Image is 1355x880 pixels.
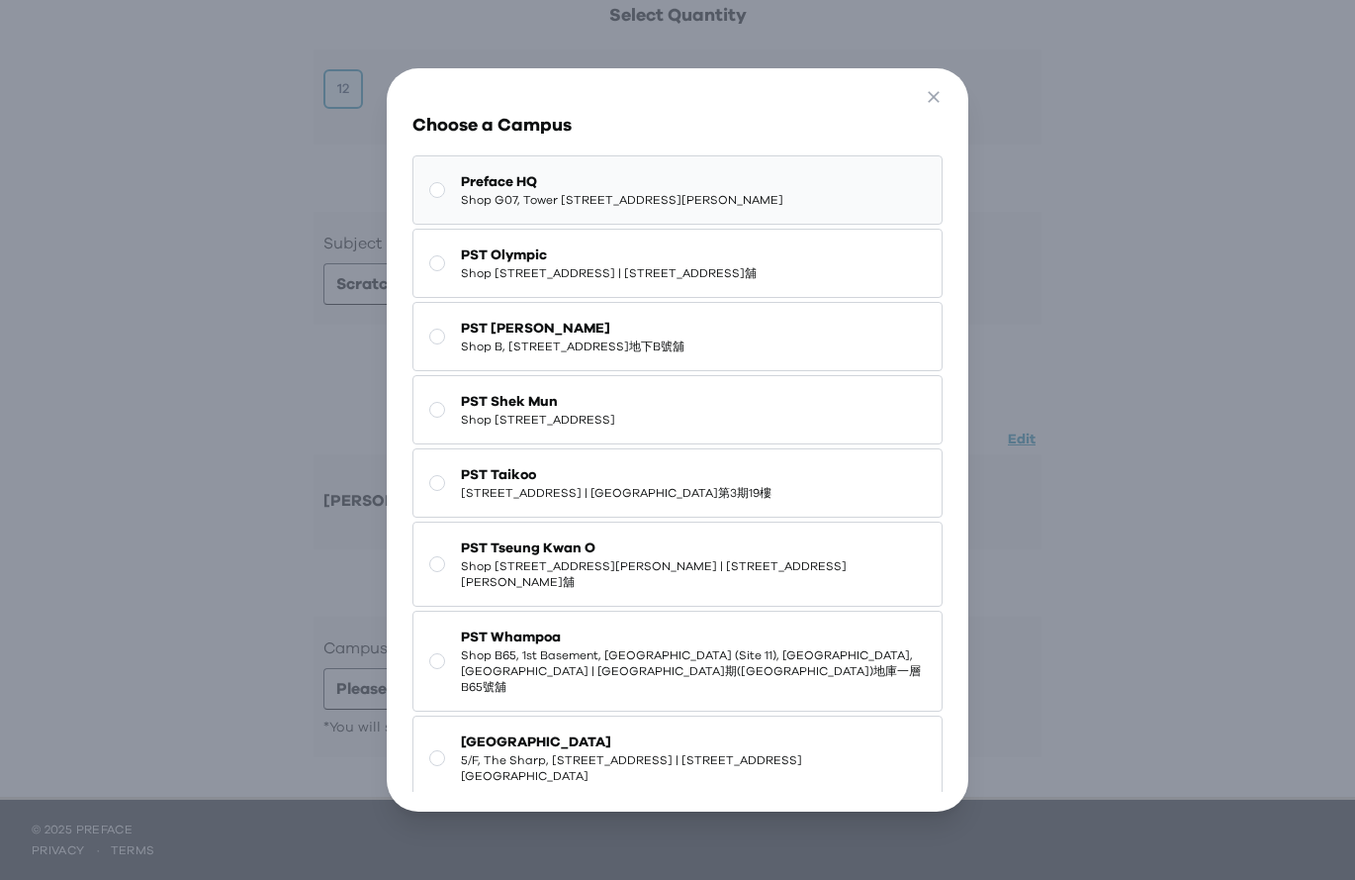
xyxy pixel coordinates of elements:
[461,245,757,265] span: PST Olympic
[461,412,615,428] span: Shop [STREET_ADDRESS]
[412,716,943,801] button: [GEOGRAPHIC_DATA]5/F, The Sharp, [STREET_ADDRESS] | [STREET_ADDRESS][GEOGRAPHIC_DATA]
[412,611,943,712] button: PST WhampoaShop B65, 1st Basement, [GEOGRAPHIC_DATA] (Site 11), [GEOGRAPHIC_DATA], [GEOGRAPHIC_DA...
[412,112,943,140] h3: Choose a Campus
[461,752,926,784] span: 5/F, The Sharp, [STREET_ADDRESS] | [STREET_ADDRESS][GEOGRAPHIC_DATA]
[461,485,771,501] span: [STREET_ADDRESS] | [GEOGRAPHIC_DATA]第3期19樓
[461,192,783,208] span: Shop G07, Tower [STREET_ADDRESS][PERSON_NAME]
[461,733,926,752] span: [GEOGRAPHIC_DATA]
[461,558,926,590] span: Shop [STREET_ADDRESS][PERSON_NAME] | [STREET_ADDRESS][PERSON_NAME]舖
[412,155,943,225] button: Preface HQShop G07, Tower [STREET_ADDRESS][PERSON_NAME]
[412,448,943,518] button: PST Taikoo[STREET_ADDRESS] | [GEOGRAPHIC_DATA]第3期19樓
[412,375,943,444] button: PST Shek MunShop [STREET_ADDRESS]
[461,265,757,281] span: Shop [STREET_ADDRESS] | [STREET_ADDRESS]舖
[461,538,926,558] span: PST Tseung Kwan O
[412,522,943,607] button: PST Tseung Kwan OShop [STREET_ADDRESS][PERSON_NAME] | [STREET_ADDRESS][PERSON_NAME]舖
[461,319,684,339] span: PST [PERSON_NAME]
[461,628,926,647] span: PST Whampoa
[461,172,783,192] span: Preface HQ
[412,229,943,298] button: PST OlympicShop [STREET_ADDRESS] | [STREET_ADDRESS]舖
[461,339,684,354] span: Shop B, [STREET_ADDRESS]地下B號舖
[461,647,926,695] span: Shop B65, 1st Basement, [GEOGRAPHIC_DATA] (Site 11), [GEOGRAPHIC_DATA], [GEOGRAPHIC_DATA] | [GEOG...
[461,392,615,412] span: PST Shek Mun
[461,465,771,485] span: PST Taikoo
[412,302,943,371] button: PST [PERSON_NAME]Shop B, [STREET_ADDRESS]地下B號舖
